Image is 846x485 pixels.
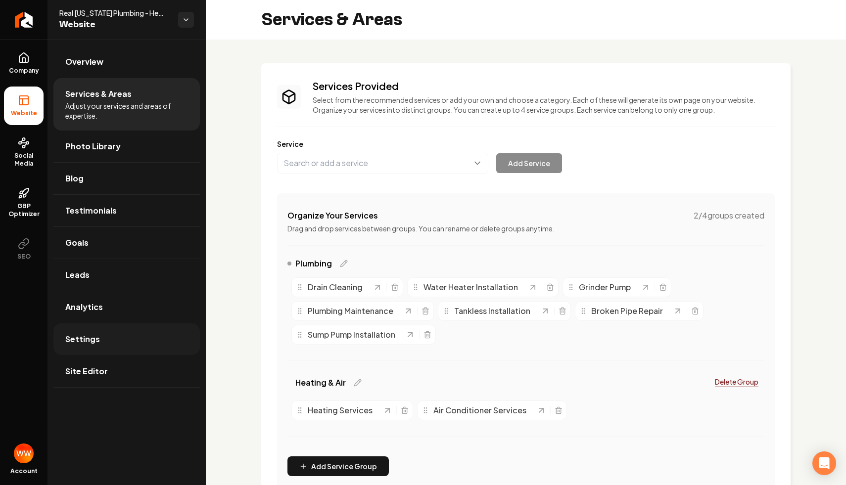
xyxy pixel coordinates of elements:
span: Services & Areas [65,88,132,100]
a: Photo Library [53,131,200,162]
span: Drain Cleaning [308,281,363,293]
div: Broken Pipe Repair [579,305,673,317]
span: Adjust your services and areas of expertise. [65,101,188,121]
img: Will Wallace [14,443,34,463]
a: Goals [53,227,200,259]
div: Heating Services [296,404,382,416]
span: Company [5,67,43,75]
span: Blog [65,173,84,184]
a: Overview [53,46,200,78]
button: Open user button [14,443,34,463]
label: Service [277,139,775,149]
h4: Organize Your Services [287,210,378,221]
a: Analytics [53,291,200,323]
span: Leads [65,269,90,281]
p: Select from the recommended services or add your own and choose a category. Each of these will ge... [313,95,775,115]
span: Heating & Air [295,377,346,389]
span: Website [59,18,170,32]
span: Broken Pipe Repair [591,305,663,317]
span: Account [10,467,38,475]
span: Plumbing Maintenance [308,305,393,317]
a: Site Editor [53,355,200,387]
a: Company [4,44,44,83]
img: Rebolt Logo [15,12,33,28]
span: Plumbing [295,258,332,269]
a: Testimonials [53,195,200,226]
div: Drain Cleaning [296,281,373,293]
div: Tankless Installation [442,305,540,317]
a: Settings [53,323,200,355]
span: Site Editor [65,365,108,377]
a: Leads [53,259,200,291]
span: SEO [13,253,35,261]
p: Drag and drop services between groups. You can rename or delete groups anytime. [287,223,764,233]
span: Testimonials [65,205,117,217]
span: Photo Library [65,140,121,152]
button: Add Service Group [287,456,389,476]
button: SEO [4,230,44,268]
div: Air Conditioner Services [422,404,536,416]
a: GBP Optimizer [4,179,44,226]
h3: Services Provided [313,79,775,93]
span: Website [7,109,41,117]
h2: Services & Areas [261,10,402,30]
button: Delete Group [709,373,764,391]
span: Water Heater Installation [423,281,518,293]
a: Blog [53,163,200,194]
div: Plumbing Maintenance [296,305,403,317]
span: Air Conditioner Services [433,404,526,416]
span: GBP Optimizer [4,202,44,218]
div: Open Intercom Messenger [812,451,836,475]
a: Social Media [4,129,44,176]
span: Analytics [65,301,103,313]
span: Goals [65,237,89,249]
span: Overview [65,56,103,68]
span: Grinder Pump [579,281,631,293]
span: 2 / 4 groups created [694,210,764,221]
span: Settings [65,333,100,345]
p: Delete Group [715,377,758,387]
span: Real [US_STATE] Plumbing - Heating and Air [59,8,170,18]
div: Sump Pump Installation [296,329,405,341]
span: Sump Pump Installation [308,329,395,341]
span: Heating Services [308,404,373,416]
span: Social Media [4,152,44,168]
div: Water Heater Installation [412,281,528,293]
div: Grinder Pump [567,281,641,293]
span: Tankless Installation [454,305,530,317]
